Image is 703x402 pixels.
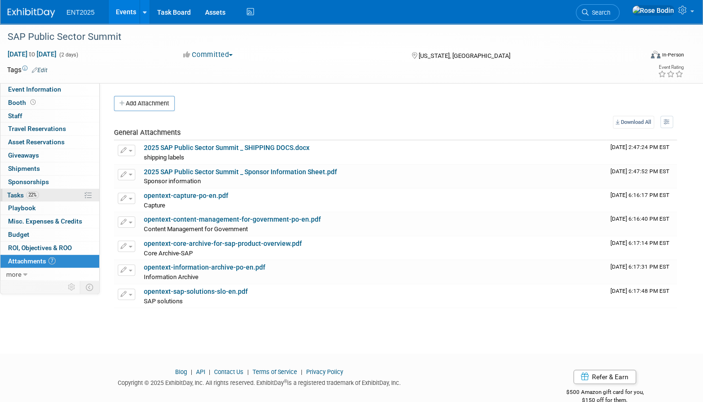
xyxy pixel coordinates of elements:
[144,240,302,247] a: opentext-core-archive-for-sap-product-overview.pdf
[48,257,56,264] span: 7
[0,83,99,96] a: Event Information
[658,65,684,70] div: Event Rating
[7,191,39,199] span: Tasks
[0,255,99,268] a: Attachments7
[175,368,187,375] a: Blog
[144,273,198,280] span: Information Archive
[8,178,49,186] span: Sponsorships
[8,125,66,132] span: Travel Reservations
[613,116,654,129] a: Download All
[66,9,94,16] span: ENT2025
[607,165,677,188] td: Upload Timestamp
[4,28,627,46] div: SAP Public Sector Summit
[7,65,47,75] td: Tags
[607,260,677,284] td: Upload Timestamp
[418,52,510,59] span: [US_STATE], [GEOGRAPHIC_DATA]
[58,52,78,58] span: (2 days)
[144,225,248,233] span: Content Management for Government
[188,368,195,375] span: |
[28,99,37,106] span: Booth not reserved yet
[610,144,669,150] span: Upload Timestamp
[607,188,677,212] td: Upload Timestamp
[0,162,99,175] a: Shipments
[144,250,193,257] span: Core Archive-SAP
[0,228,99,241] a: Budget
[8,165,40,172] span: Shipments
[144,178,201,185] span: Sponsor information
[0,176,99,188] a: Sponsorships
[144,263,265,271] a: opentext-information-archive-po-en.pdf
[196,368,205,375] a: API
[573,370,636,384] a: Refer & Earn
[144,215,321,223] a: opentext-content-management-for-government-po-en.pdf
[0,122,99,135] a: Travel Reservations
[8,244,72,252] span: ROI, Objectives & ROO
[576,4,619,21] a: Search
[0,242,99,254] a: ROI, Objectives & ROO
[610,263,669,270] span: Upload Timestamp
[28,50,37,58] span: to
[0,268,99,281] a: more
[610,215,669,222] span: Upload Timestamp
[607,284,677,308] td: Upload Timestamp
[610,168,669,175] span: Upload Timestamp
[0,202,99,215] a: Playbook
[8,112,22,120] span: Staff
[8,257,56,265] span: Attachments
[144,298,183,305] span: SAP solutions
[214,368,244,375] a: Contact Us
[306,368,343,375] a: Privacy Policy
[8,8,55,18] img: ExhibitDay
[651,51,660,58] img: Format-Inperson.png
[206,368,213,375] span: |
[610,288,669,294] span: Upload Timestamp
[6,271,21,278] span: more
[610,240,669,246] span: Upload Timestamp
[253,368,297,375] a: Terms of Service
[583,49,684,64] div: Event Format
[0,149,99,162] a: Giveaways
[8,231,29,238] span: Budget
[32,67,47,74] a: Edit
[662,51,684,58] div: In-Person
[8,99,37,106] span: Booth
[245,368,251,375] span: |
[0,215,99,228] a: Misc. Expenses & Credits
[8,217,82,225] span: Misc. Expenses & Credits
[607,236,677,260] td: Upload Timestamp
[610,192,669,198] span: Upload Timestamp
[64,281,80,293] td: Personalize Event Tab Strip
[114,96,175,111] button: Add Attachment
[0,96,99,109] a: Booth
[144,288,248,295] a: opentext-sap-solutions-slo-en.pdf
[8,151,39,159] span: Giveaways
[7,50,57,58] span: [DATE] [DATE]
[144,154,184,161] span: shipping labels
[144,168,337,176] a: 2025 SAP Public Sector Summit _ Sponsor Information Sheet.pdf
[180,50,236,60] button: Committed
[8,85,61,93] span: Event Information
[144,202,165,209] span: Capture
[607,140,677,164] td: Upload Timestamp
[0,136,99,149] a: Asset Reservations
[144,192,228,199] a: opentext-capture-po-en.pdf
[0,110,99,122] a: Staff
[0,189,99,202] a: Tasks22%
[607,212,677,236] td: Upload Timestamp
[8,204,36,212] span: Playbook
[144,144,309,151] a: 2025 SAP Public Sector Summit _ SHIPPING DOCS.docx
[299,368,305,375] span: |
[284,379,287,384] sup: ®
[8,138,65,146] span: Asset Reservations
[80,281,100,293] td: Toggle Event Tabs
[589,9,610,16] span: Search
[26,191,39,198] span: 22%
[632,5,675,16] img: Rose Bodin
[7,376,511,387] div: Copyright © 2025 ExhibitDay, Inc. All rights reserved. ExhibitDay is a registered trademark of Ex...
[114,128,181,137] span: General Attachments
